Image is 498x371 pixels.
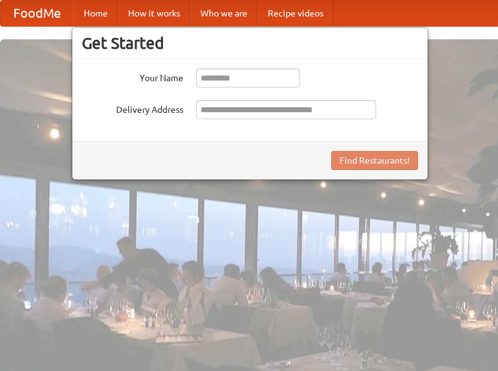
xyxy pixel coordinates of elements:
[82,68,183,84] label: Your Name
[74,1,118,26] a: Home
[82,100,183,116] label: Delivery Address
[190,1,258,26] a: Who we are
[82,34,418,53] h3: Get Started
[258,1,334,26] a: Recipe videos
[331,151,418,170] button: Find Restaurants!
[118,1,190,26] a: How it works
[1,1,74,26] a: FoodMe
